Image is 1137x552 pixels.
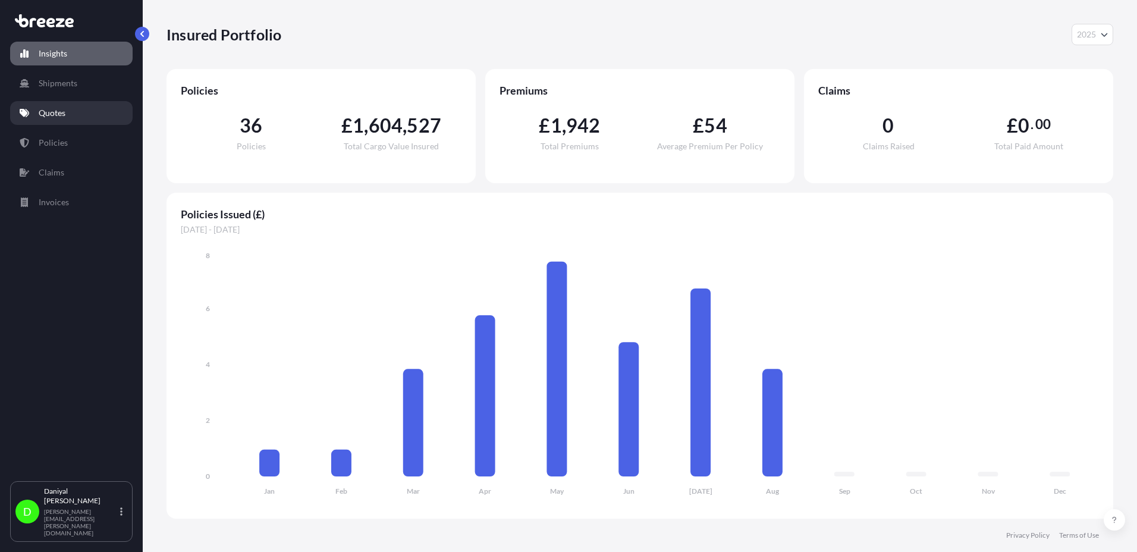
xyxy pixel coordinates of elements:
[704,116,727,135] span: 54
[10,131,133,155] a: Policies
[10,161,133,184] a: Claims
[818,83,1099,98] span: Claims
[264,487,275,495] tspan: Jan
[1031,120,1034,129] span: .
[539,116,550,135] span: £
[10,71,133,95] a: Shipments
[10,101,133,125] a: Quotes
[206,360,210,369] tspan: 4
[1007,116,1018,135] span: £
[994,142,1063,150] span: Total Paid Amount
[882,116,894,135] span: 0
[541,142,599,150] span: Total Premiums
[341,116,353,135] span: £
[910,487,922,495] tspan: Oct
[39,107,65,119] p: Quotes
[206,251,210,260] tspan: 8
[407,116,441,135] span: 527
[44,487,118,506] p: Daniyal [PERSON_NAME]
[39,167,64,178] p: Claims
[369,116,403,135] span: 604
[353,116,364,135] span: 1
[39,196,69,208] p: Invoices
[1072,24,1113,45] button: Year Selector
[39,77,77,89] p: Shipments
[240,116,262,135] span: 36
[550,487,564,495] tspan: May
[623,487,635,495] tspan: Jun
[39,48,67,59] p: Insights
[23,506,32,517] span: D
[10,42,133,65] a: Insights
[863,142,915,150] span: Claims Raised
[39,137,68,149] p: Policies
[364,116,368,135] span: ,
[237,142,266,150] span: Policies
[335,487,347,495] tspan: Feb
[181,207,1099,221] span: Policies Issued (£)
[407,487,420,495] tspan: Mar
[693,116,704,135] span: £
[206,416,210,425] tspan: 2
[206,304,210,313] tspan: 6
[403,116,407,135] span: ,
[1077,29,1096,40] span: 2025
[1035,120,1051,129] span: 00
[167,25,281,44] p: Insured Portfolio
[500,83,780,98] span: Premiums
[982,487,995,495] tspan: Nov
[689,487,712,495] tspan: [DATE]
[766,487,780,495] tspan: Aug
[1006,531,1050,540] a: Privacy Policy
[1018,116,1029,135] span: 0
[551,116,562,135] span: 1
[206,472,210,481] tspan: 0
[10,190,133,214] a: Invoices
[839,487,850,495] tspan: Sep
[181,224,1099,236] span: [DATE] - [DATE]
[1054,487,1066,495] tspan: Dec
[657,142,763,150] span: Average Premium Per Policy
[181,83,461,98] span: Policies
[479,487,491,495] tspan: Apr
[566,116,601,135] span: 942
[1059,531,1099,540] a: Terms of Use
[44,508,118,537] p: [PERSON_NAME][EMAIL_ADDRESS][PERSON_NAME][DOMAIN_NAME]
[344,142,439,150] span: Total Cargo Value Insured
[562,116,566,135] span: ,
